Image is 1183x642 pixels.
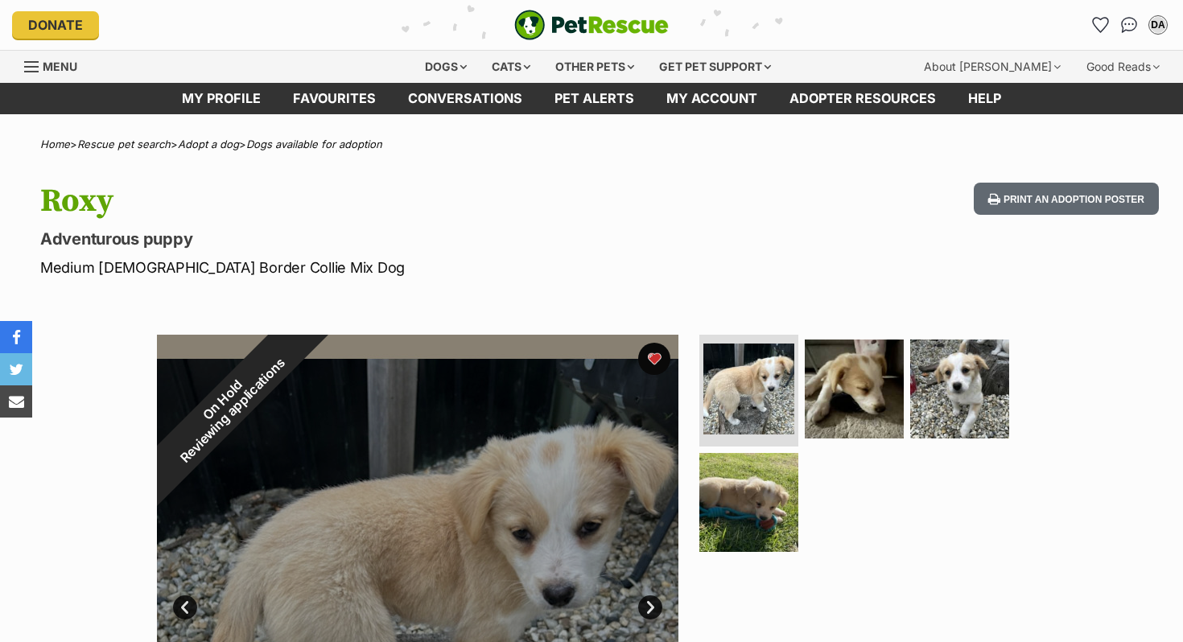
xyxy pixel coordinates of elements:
[952,83,1017,114] a: Help
[638,343,670,375] button: favourite
[514,10,669,40] img: logo-e224e6f780fb5917bec1dbf3a21bbac754714ae5b6737aabdf751b685950b380.svg
[414,51,478,83] div: Dogs
[1145,12,1171,38] button: My account
[773,83,952,114] a: Adopter resources
[480,51,542,83] div: Cats
[913,51,1072,83] div: About [PERSON_NAME]
[113,290,343,520] div: On Hold
[40,257,721,278] p: Medium [DEMOGRAPHIC_DATA] Border Collie Mix Dog
[392,83,538,114] a: conversations
[12,11,99,39] a: Donate
[638,595,662,619] a: Next
[178,355,288,465] span: Reviewing applications
[43,60,77,73] span: Menu
[173,595,197,619] a: Prev
[514,10,669,40] a: PetRescue
[910,340,1009,438] img: Photo of Roxy
[277,83,392,114] a: Favourites
[1121,17,1138,33] img: chat-41dd97257d64d25036548639549fe6c8038ab92f7586957e7f3b1b290dea8141.svg
[1075,51,1171,83] div: Good Reads
[40,183,721,220] h1: Roxy
[1087,12,1171,38] ul: Account quick links
[178,138,239,150] a: Adopt a dog
[974,183,1159,216] button: Print an adoption poster
[699,453,798,552] img: Photo of Roxy
[1150,17,1166,33] div: DA
[77,138,171,150] a: Rescue pet search
[24,51,89,80] a: Menu
[805,340,904,438] img: Photo of Roxy
[650,83,773,114] a: My account
[166,83,277,114] a: My profile
[544,51,645,83] div: Other pets
[1116,12,1142,38] a: Conversations
[538,83,650,114] a: Pet alerts
[40,138,70,150] a: Home
[246,138,382,150] a: Dogs available for adoption
[648,51,782,83] div: Get pet support
[1087,12,1113,38] a: Favourites
[703,344,794,434] img: Photo of Roxy
[40,228,721,250] p: Adventurous puppy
